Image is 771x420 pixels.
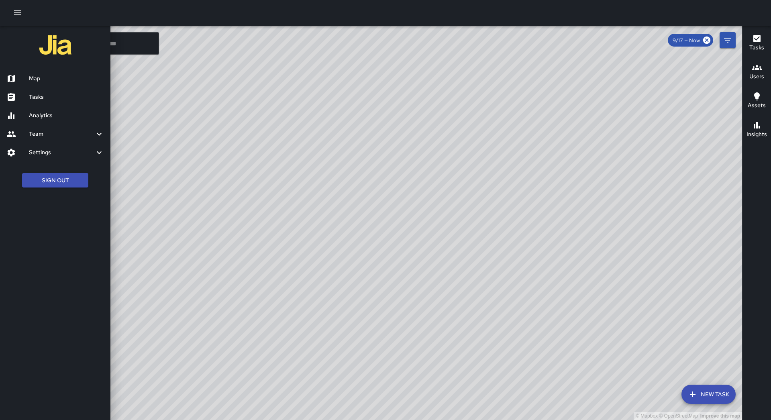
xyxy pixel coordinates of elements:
h6: Assets [748,101,766,110]
h6: Team [29,130,94,139]
h6: Settings [29,148,94,157]
h6: Tasks [29,93,104,102]
h6: Insights [747,130,767,139]
h6: Users [749,72,764,81]
button: New Task [681,385,736,404]
h6: Analytics [29,111,104,120]
img: jia-logo [39,29,71,61]
button: Sign Out [22,173,88,188]
h6: Map [29,74,104,83]
h6: Tasks [749,43,764,52]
